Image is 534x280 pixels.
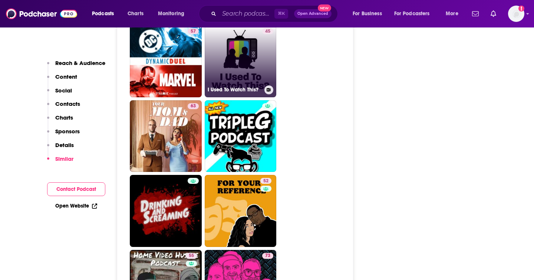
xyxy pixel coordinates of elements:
[6,7,77,21] img: Podchaser - Follow, Share and Rate Podcasts
[123,8,148,20] a: Charts
[153,8,194,20] button: open menu
[55,155,73,162] p: Similar
[206,5,345,22] div: Search podcasts, credits, & more...
[55,59,105,66] p: Reach & Audience
[274,9,288,19] span: ⌘ K
[191,28,196,35] span: 57
[47,182,105,196] button: Contact Podcast
[265,28,270,35] span: 45
[518,6,524,12] svg: Add a profile image
[128,9,144,19] span: Charts
[55,114,73,121] p: Charts
[446,9,458,19] span: More
[47,100,80,114] button: Contacts
[55,73,77,80] p: Content
[55,141,74,149] p: Details
[262,28,273,34] a: 45
[191,102,196,110] span: 63
[55,100,80,107] p: Contacts
[469,7,482,20] a: Show notifications dropdown
[263,178,268,185] span: 52
[188,28,199,34] a: 57
[205,25,277,97] a: 45I Used To Watch This?
[294,9,332,18] button: Open AdvancedNew
[389,8,441,20] button: open menu
[47,114,73,128] button: Charts
[47,155,73,169] button: Similar
[47,87,72,101] button: Social
[508,6,524,22] button: Show profile menu
[441,8,468,20] button: open menu
[262,253,273,259] a: 73
[508,6,524,22] img: User Profile
[318,4,331,12] span: New
[55,203,97,209] a: Open Website
[265,252,270,260] span: 73
[189,252,194,260] span: 55
[508,6,524,22] span: Logged in as heidiv
[158,9,184,19] span: Monitoring
[260,178,271,184] a: 52
[353,9,382,19] span: For Business
[347,8,391,20] button: open menu
[55,87,72,94] p: Social
[55,128,80,135] p: Sponsors
[87,8,123,20] button: open menu
[130,25,202,97] a: 57
[394,9,430,19] span: For Podcasters
[219,8,274,20] input: Search podcasts, credits, & more...
[186,253,197,259] a: 55
[188,103,199,109] a: 63
[47,73,77,87] button: Content
[130,100,202,172] a: 63
[47,128,80,141] button: Sponsors
[488,7,499,20] a: Show notifications dropdown
[297,12,328,16] span: Open Advanced
[47,59,105,73] button: Reach & Audience
[92,9,114,19] span: Podcasts
[47,141,74,155] button: Details
[205,175,277,247] a: 52
[208,87,261,93] h3: I Used To Watch This?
